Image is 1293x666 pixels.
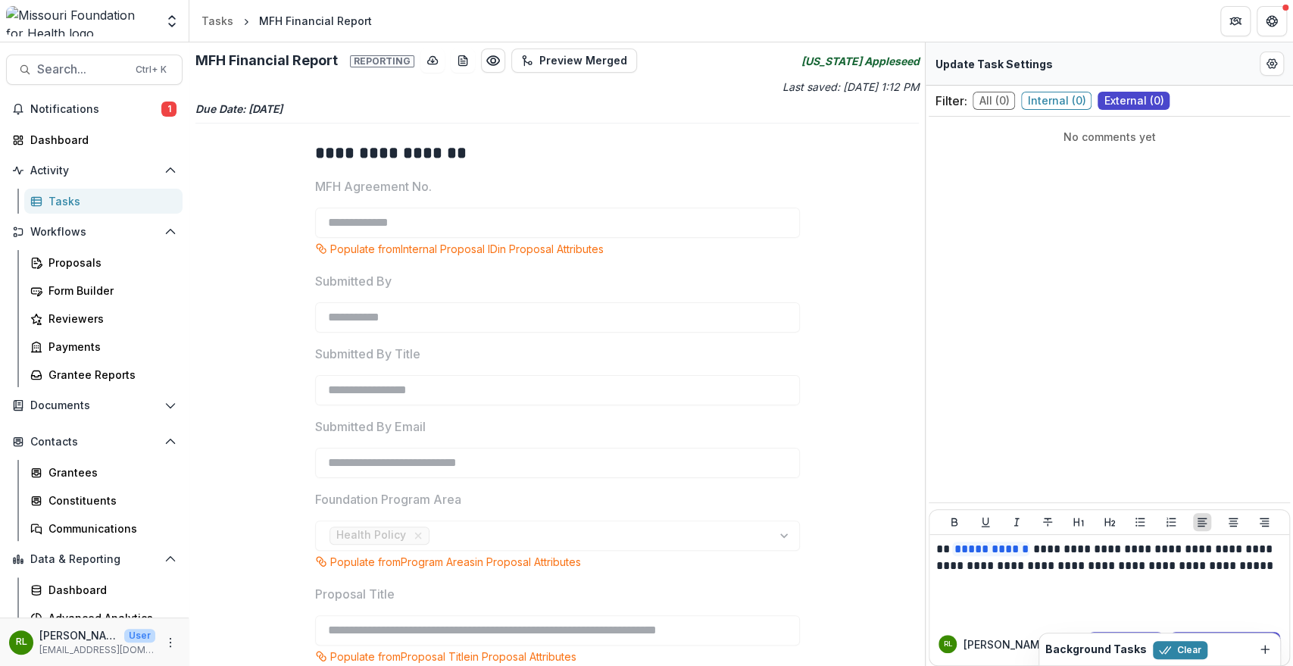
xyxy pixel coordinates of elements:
button: Get Help [1257,6,1287,36]
p: Last saved: [DATE] 1:12 PM [561,79,920,95]
button: Bold [945,513,964,531]
button: Heading 2 [1101,513,1119,531]
span: Reporting [350,55,414,67]
p: Submitted By Title [315,345,420,363]
h2: Background Tasks [1045,643,1147,656]
button: Partners [1220,6,1251,36]
span: Activity [30,164,158,177]
div: Form Builder [48,283,170,299]
button: Align Center [1224,513,1242,531]
a: Tasks [24,189,183,214]
span: Contacts [30,436,158,449]
a: Proposals [24,250,183,275]
button: Dismiss [1256,640,1274,658]
p: [PERSON_NAME] [39,627,118,643]
span: Search... [37,62,126,77]
p: Due Date: [DATE] [195,101,919,117]
nav: breadcrumb [195,10,378,32]
div: Proposals [48,255,170,270]
span: Internal ( 0 ) [1021,92,1092,110]
p: Update Task Settings [935,56,1052,72]
button: download-word-button [451,48,475,73]
div: Dashboard [48,582,170,598]
p: No comments yet [935,129,1284,145]
p: Populate from Proposal Title in Proposal Attributes [330,649,576,664]
div: Payments [48,339,170,355]
div: Grantee Reports [48,367,170,383]
div: Tasks [201,13,233,29]
div: Communications [48,521,170,536]
span: Notifications [30,103,161,116]
button: More [161,633,180,652]
a: Reviewers [24,306,183,331]
button: Preview Merged [511,48,637,73]
button: Bullet List [1131,513,1149,531]
a: Communications [24,516,183,541]
div: Rebekah Lerch [16,637,27,647]
button: Clear [1153,641,1207,659]
p: Populate from Program Areas in Proposal Attributes [330,554,581,570]
a: Grantee Reports [24,362,183,387]
button: Heading 1 [1070,513,1088,531]
div: Reviewers [48,311,170,327]
i: [US_STATE] Appleseed [801,53,919,69]
span: Data & Reporting [30,553,158,566]
div: Rebekah Lerch [943,640,952,648]
p: Populate from Internal Proposal ID in Proposal Attributes [330,241,604,257]
div: Dashboard [30,132,170,148]
div: Ctrl + K [133,61,170,78]
button: Open entity switcher [161,6,183,36]
p: Foundation Program Area [315,490,461,508]
a: Dashboard [6,127,183,152]
p: User [124,629,155,643]
button: Search... [6,55,183,85]
button: Edit Form Settings [1260,52,1284,76]
span: 1 [161,102,176,117]
div: Constituents [48,492,170,508]
button: Open Activity [6,158,183,183]
div: Grantees [48,464,170,480]
p: MFH Agreement No. [315,177,432,195]
button: Align Right [1255,513,1273,531]
a: Advanced Analytics [24,605,183,630]
button: Strike [1038,513,1057,531]
img: Missouri Foundation for Health logo [6,6,155,36]
p: Submitted By Email [315,417,426,436]
span: External ( 0 ) [1098,92,1170,110]
button: download-button [420,48,445,73]
button: Open Workflows [6,220,183,244]
button: Open Contacts [6,430,183,454]
button: Notifications1 [6,97,183,121]
div: Advanced Analytics [48,610,170,626]
p: Submitted By [315,272,392,290]
button: Ordered List [1162,513,1180,531]
a: Payments [24,334,183,359]
a: Grantees [24,460,183,485]
span: Documents [30,399,158,412]
h2: MFH Financial Report [195,52,414,69]
button: Italicize [1007,513,1026,531]
button: Open Data & Reporting [6,547,183,571]
span: Workflows [30,226,158,239]
div: MFH Financial Report [259,13,372,29]
button: Add Comment [1170,632,1280,656]
button: Underline [976,513,995,531]
span: All ( 0 ) [973,92,1015,110]
p: [EMAIL_ADDRESS][DOMAIN_NAME] [39,643,155,657]
p: Proposal Title [315,585,395,603]
div: Tasks [48,193,170,209]
button: Preview 15c33e93-a4ea-4f93-96b1-ced6c784f30d.pdf [481,48,505,73]
button: Align Left [1193,513,1211,531]
a: Constituents [24,488,183,513]
p: Filter: [935,92,967,110]
button: External [1088,632,1163,656]
a: Dashboard [24,577,183,602]
a: Form Builder [24,278,183,303]
a: Tasks [195,10,239,32]
button: Open Documents [6,393,183,417]
p: [PERSON_NAME] L [963,636,1058,652]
